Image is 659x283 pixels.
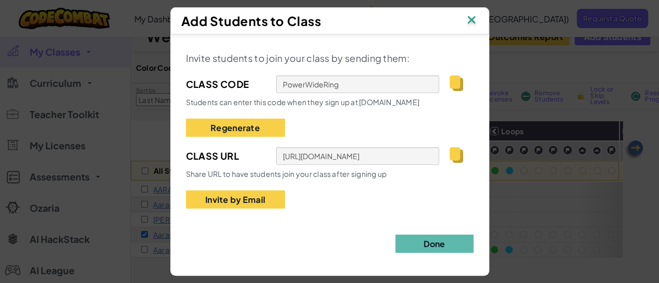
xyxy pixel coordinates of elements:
span: Share URL to have students join your class after signing up [186,169,387,178]
button: Done [395,235,474,253]
span: Invite students to join your class by sending them: [186,52,409,64]
span: Class Code [186,76,266,92]
button: Invite by Email [186,190,285,209]
img: IconClose.svg [465,13,478,29]
span: Class Url [186,148,266,164]
img: IconCopy.svg [450,75,463,91]
img: IconCopy.svg [450,147,463,163]
button: Regenerate [186,119,285,137]
span: Add Students to Class [181,13,321,29]
span: Students can enter this code when they sign up at [DOMAIN_NAME] [186,97,420,107]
